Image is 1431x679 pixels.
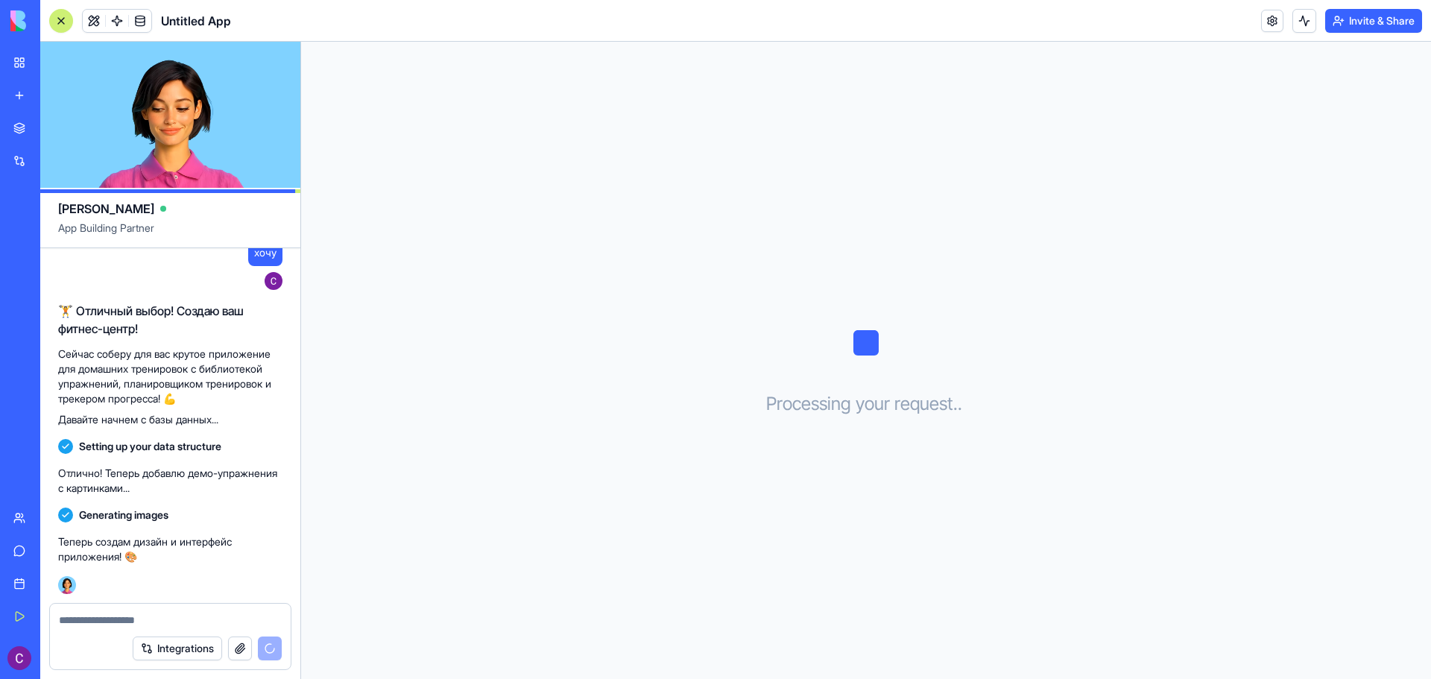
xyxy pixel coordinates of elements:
span: Untitled App [161,12,231,30]
p: Теперь создам дизайн и интерфейс приложения! 🎨 [58,534,282,564]
p: Отлично! Теперь добавлю демо-упражнения с картинками... [58,466,282,496]
img: Ella_00000_wcx2te.png [58,576,76,594]
h3: Processing your request [766,392,967,416]
p: Сейчас соберу для вас крутое приложение для домашних тренировок с библиотекой упражнений, планиро... [58,347,282,406]
span: хочу [254,245,277,260]
h2: 🏋️ Отличный выбор! Создаю ваш фитнес-центр! [58,302,282,338]
span: App Building Partner [58,221,282,247]
button: Integrations [133,637,222,660]
button: Invite & Share [1325,9,1422,33]
span: [PERSON_NAME] [58,200,154,218]
span: . [958,392,962,416]
span: Generating images [79,508,168,522]
img: ACg8ocKacHEaKkDnjmNKaikqDZniMaScLE1N6be4d1JjxnFdf_UQyA=s96-c [265,272,282,290]
span: . [953,392,958,416]
span: Setting up your data structure [79,439,221,454]
img: logo [10,10,103,31]
p: Давайте начнем с базы данных... [58,412,282,427]
img: ACg8ocKacHEaKkDnjmNKaikqDZniMaScLE1N6be4d1JjxnFdf_UQyA=s96-c [7,646,31,670]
